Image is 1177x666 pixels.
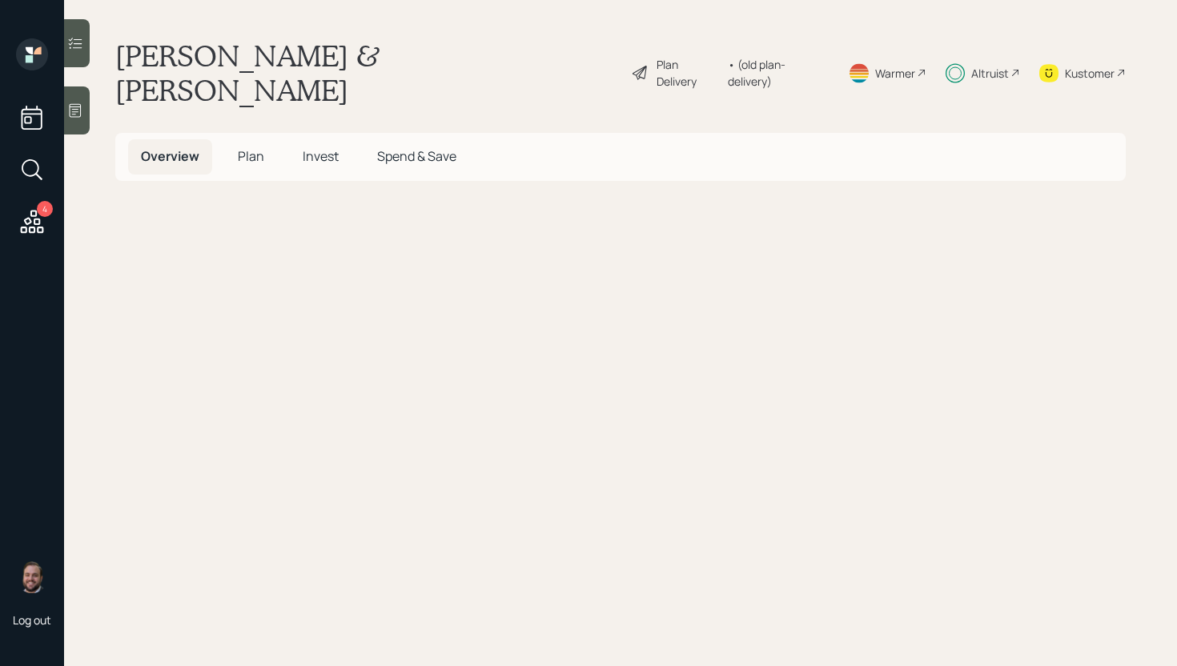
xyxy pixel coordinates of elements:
span: Plan [238,147,264,165]
div: Warmer [875,65,915,82]
div: Plan Delivery [657,56,720,90]
div: Kustomer [1065,65,1115,82]
span: Spend & Save [377,147,456,165]
div: Log out [13,612,51,628]
div: 4 [37,201,53,217]
span: Invest [303,147,339,165]
div: • (old plan-delivery) [728,56,829,90]
span: Overview [141,147,199,165]
img: james-distasi-headshot.png [16,561,48,593]
h1: [PERSON_NAME] & [PERSON_NAME] [115,38,618,107]
div: Altruist [971,65,1009,82]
